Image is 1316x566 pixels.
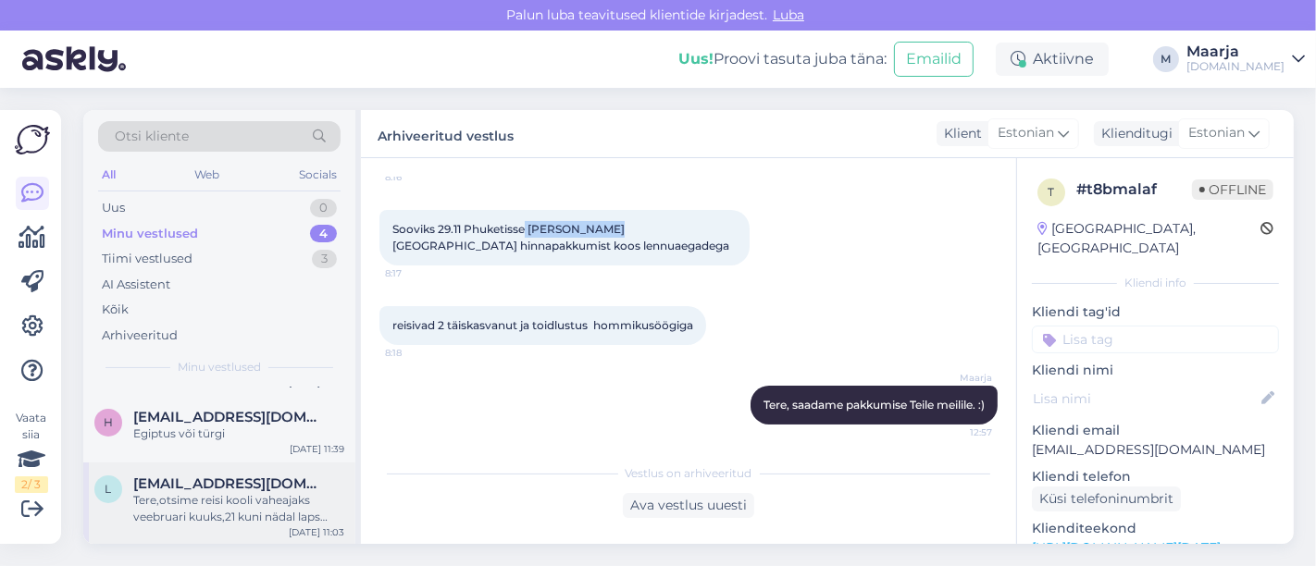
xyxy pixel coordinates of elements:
[1032,486,1181,511] div: Küsi telefoninumbrit
[1032,519,1279,538] p: Klienditeekond
[192,163,224,187] div: Web
[385,346,454,360] span: 8:18
[178,359,261,375] span: Minu vestlused
[678,50,714,68] b: Uus!
[102,225,198,243] div: Minu vestlused
[1032,275,1279,291] div: Kliendi info
[15,476,48,493] div: 2 / 3
[102,199,125,217] div: Uus
[623,493,754,518] div: Ava vestlus uuesti
[295,163,341,187] div: Socials
[1192,179,1273,200] span: Offline
[385,170,454,184] span: 8:16
[767,6,810,23] span: Luba
[1033,388,1258,409] input: Lisa nimi
[15,410,48,493] div: Vaata siia
[1037,219,1260,258] div: [GEOGRAPHIC_DATA], [GEOGRAPHIC_DATA]
[1032,421,1279,440] p: Kliendi email
[998,123,1054,143] span: Estonian
[133,409,326,425] span: hannapahn@gmail.com
[133,425,344,442] div: Egiptus või türgi
[923,371,992,385] span: Maarja
[1032,467,1279,486] p: Kliendi telefon
[310,199,337,217] div: 0
[378,121,514,146] label: Arhiveeritud vestlus
[104,415,113,429] span: h
[392,318,693,332] span: reisivad 2 täiskasvanut ja toidlustus hommikusöögiga
[102,326,178,345] div: Arhiveeritud
[923,425,992,439] span: 12:57
[1188,123,1245,143] span: Estonian
[937,124,982,143] div: Klient
[310,225,337,243] div: 4
[626,465,752,482] span: Vestlus on arhiveeritud
[1076,178,1192,201] div: # t8bmalaf
[102,276,170,294] div: AI Assistent
[1032,440,1279,460] p: [EMAIL_ADDRESS][DOMAIN_NAME]
[1049,185,1055,199] span: t
[312,250,337,268] div: 3
[15,125,50,154] img: Askly Logo
[392,222,729,252] span: Sooviks 29.11 Phuketisse [PERSON_NAME][GEOGRAPHIC_DATA] hinnapakkumist koos lennuaegadega
[102,301,129,319] div: Kõik
[1032,302,1279,322] p: Kliendi tag'id
[289,525,344,539] div: [DATE] 11:03
[1186,44,1285,59] div: Maarja
[1032,326,1279,353] input: Lisa tag
[102,250,192,268] div: Tiimi vestlused
[894,42,974,77] button: Emailid
[764,398,985,412] span: Tere, saadame pakkumise Teile meilile. :)
[1186,59,1285,74] div: [DOMAIN_NAME]
[1186,44,1305,74] a: Maarja[DOMAIN_NAME]
[115,127,189,146] span: Otsi kliente
[1153,46,1179,72] div: M
[133,492,344,525] div: Tere,otsime reisi kooli vaheajaks veebruari kuuks,21 kuni nädal laps eelistaks liutorusi
[106,482,112,496] span: L
[1032,361,1279,380] p: Kliendi nimi
[1094,124,1173,143] div: Klienditugi
[678,48,887,70] div: Proovi tasuta juba täna:
[290,442,344,456] div: [DATE] 11:39
[385,266,454,280] span: 8:17
[1032,539,1221,556] a: [URL][DOMAIN_NAME][DATE]
[98,163,119,187] div: All
[133,475,326,492] span: Liia.kannik@mail.ee
[996,43,1109,76] div: Aktiivne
